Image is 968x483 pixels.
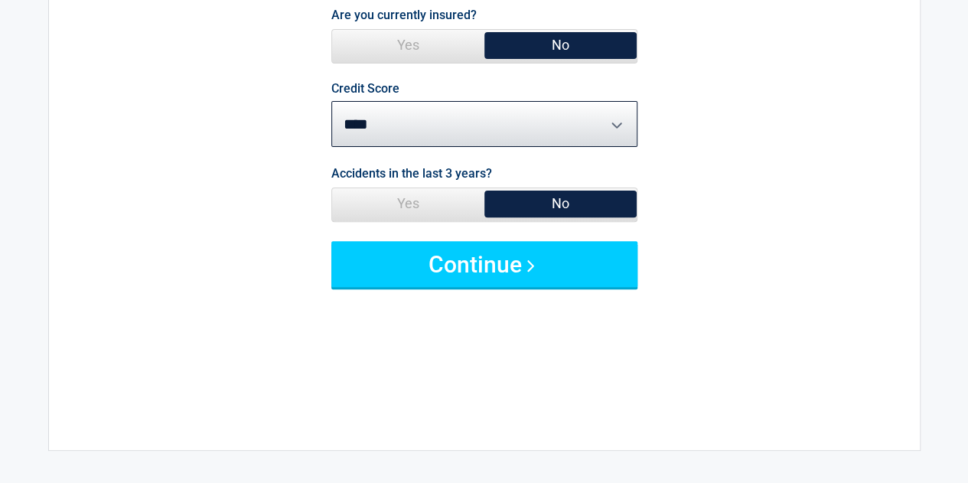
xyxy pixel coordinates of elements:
[331,5,477,25] label: Are you currently insured?
[484,30,637,60] span: No
[484,188,637,219] span: No
[331,163,492,184] label: Accidents in the last 3 years?
[332,30,484,60] span: Yes
[331,241,637,287] button: Continue
[331,83,399,95] label: Credit Score
[332,188,484,219] span: Yes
